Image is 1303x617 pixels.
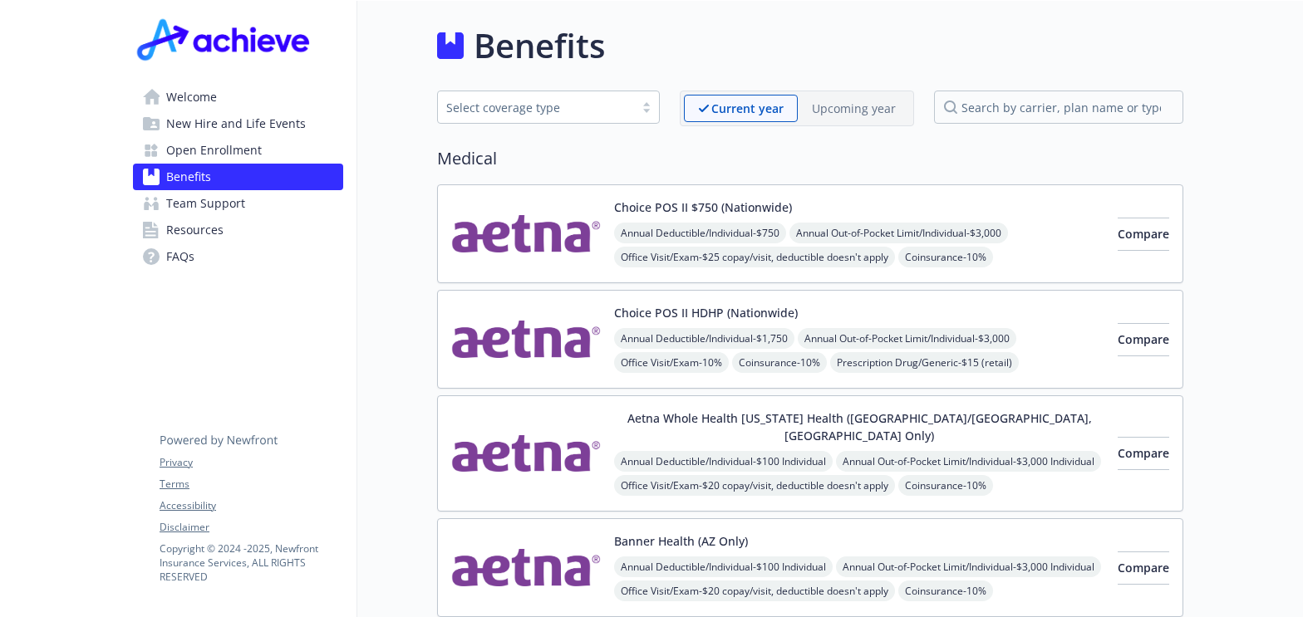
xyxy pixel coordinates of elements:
[614,556,833,577] span: Annual Deductible/Individual - $100 Individual
[166,243,194,270] span: FAQs
[812,100,896,117] p: Upcoming year
[732,352,827,373] span: Coinsurance - 10%
[614,223,786,243] span: Annual Deductible/Individual - $750
[1118,218,1169,251] button: Compare
[166,164,211,190] span: Benefits
[451,409,601,497] img: Aetna Inc carrier logo
[798,328,1016,349] span: Annual Out-of-Pocket Limit/Individual - $3,000
[898,475,993,496] span: Coinsurance - 10%
[614,475,895,496] span: Office Visit/Exam - $20 copay/visit, deductible doesn't apply
[1118,437,1169,470] button: Compare
[133,110,343,137] a: New Hire and Life Events
[614,352,729,373] span: Office Visit/Exam - 10%
[166,137,262,164] span: Open Enrollment
[614,304,798,321] button: Choice POS II HDHP (Nationwide)
[1118,560,1169,575] span: Compare
[1118,331,1169,347] span: Compare
[133,243,343,270] a: FAQs
[133,217,343,243] a: Resources
[166,190,245,217] span: Team Support
[898,247,993,267] span: Coinsurance - 10%
[614,328,794,349] span: Annual Deductible/Individual - $1,750
[1118,323,1169,356] button: Compare
[437,146,1183,171] h2: Medical
[1118,551,1169,585] button: Compare
[614,247,895,267] span: Office Visit/Exam - $25 copay/visit, deductible doesn't apply
[166,110,306,137] span: New Hire and Life Events
[711,100,784,117] p: Current year
[614,451,833,472] span: Annual Deductible/Individual - $100 Individual
[160,455,342,470] a: Privacy
[133,190,343,217] a: Team Support
[836,556,1101,577] span: Annual Out-of-Pocket Limit/Individual - $3,000 Individual
[898,580,993,601] span: Coinsurance - 10%
[830,352,1019,373] span: Prescription Drug/Generic - $15 (retail)
[614,532,748,550] button: Banner Health (AZ Only)
[451,532,601,603] img: Aetna Inc carrier logo
[133,137,343,164] a: Open Enrollment
[133,84,343,110] a: Welcome
[789,223,1008,243] span: Annual Out-of-Pocket Limit/Individual - $3,000
[614,409,1104,444] button: Aetna Whole Health [US_STATE] Health ([GEOGRAPHIC_DATA]/[GEOGRAPHIC_DATA], [GEOGRAPHIC_DATA] Only)
[160,541,342,584] p: Copyright © 2024 - 2025 , Newfront Insurance Services, ALL RIGHTS RESERVED
[166,217,224,243] span: Resources
[160,520,342,535] a: Disclaimer
[1118,226,1169,242] span: Compare
[474,21,605,71] h1: Benefits
[160,498,342,513] a: Accessibility
[836,451,1101,472] span: Annual Out-of-Pocket Limit/Individual - $3,000 Individual
[934,91,1183,124] input: search by carrier, plan name or type
[446,99,626,116] div: Select coverage type
[1118,445,1169,461] span: Compare
[166,84,217,110] span: Welcome
[133,164,343,190] a: Benefits
[614,198,792,216] button: Choice POS II $750 (Nationwide)
[451,198,601,269] img: Aetna Inc carrier logo
[451,304,601,375] img: Aetna Inc carrier logo
[614,580,895,601] span: Office Visit/Exam - $20 copay/visit, deductible doesn't apply
[160,477,342,492] a: Terms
